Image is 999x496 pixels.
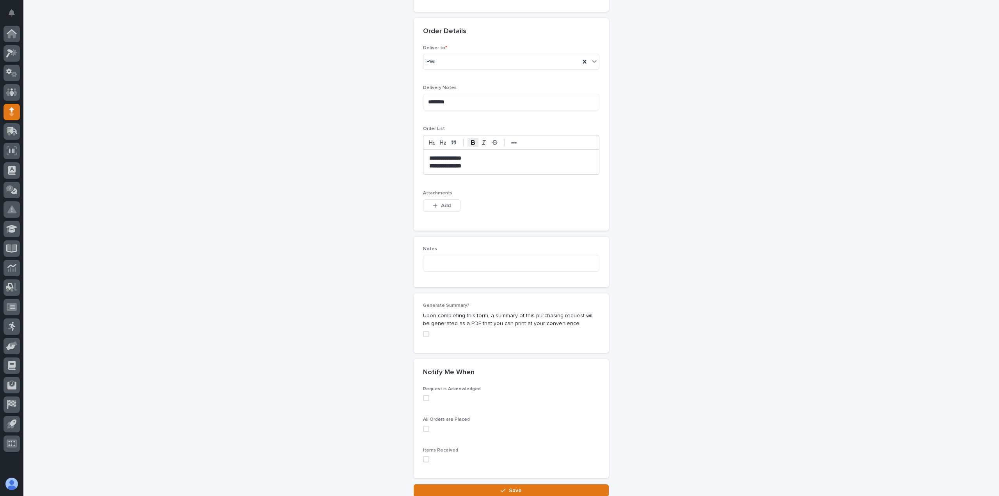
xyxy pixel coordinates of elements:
[423,312,599,328] p: Upon completing this form, a summary of this purchasing request will be generated as a PDF that y...
[423,417,470,422] span: All Orders are Placed
[511,140,517,146] strong: •••
[423,85,457,90] span: Delivery Notes
[4,5,20,21] button: Notifications
[423,387,481,391] span: Request is Acknowledged
[423,247,437,251] span: Notes
[423,27,466,36] h2: Order Details
[423,126,445,131] span: Order List
[423,46,447,50] span: Deliver to
[10,9,20,22] div: Notifications
[423,368,475,377] h2: Notify Me When
[427,58,436,66] span: PWI
[508,138,519,147] button: •••
[423,191,452,196] span: Attachments
[423,199,460,212] button: Add
[423,303,469,308] span: Generate Summary?
[509,487,522,494] span: Save
[441,202,451,209] span: Add
[423,448,458,453] span: Items Received
[4,476,20,492] button: users-avatar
